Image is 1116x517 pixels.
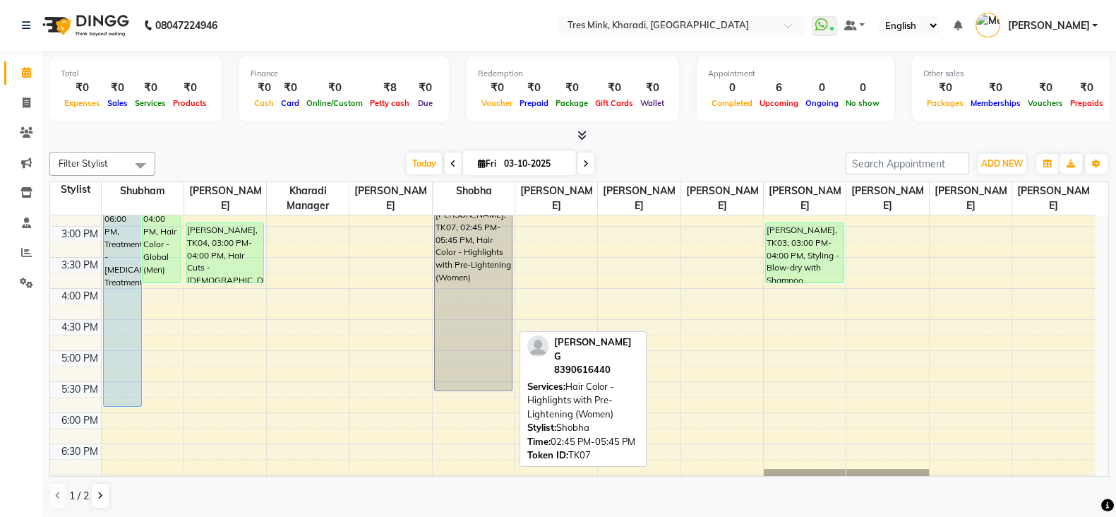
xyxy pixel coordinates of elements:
span: [PERSON_NAME] [681,182,763,215]
span: Services [131,98,169,108]
div: 6:00 PM [59,413,101,428]
span: Stylist: [527,422,556,433]
div: ₹0 [131,80,169,96]
div: Redemption [478,68,668,80]
div: 3:00 PM [59,227,101,242]
div: 6:30 PM [59,444,101,459]
div: ₹0 [516,80,552,96]
div: ₹0 [1067,80,1107,96]
span: Prepaid [516,98,552,108]
div: ₹0 [251,80,277,96]
span: [PERSON_NAME] [1012,182,1095,215]
span: Products [169,98,210,108]
div: Total [61,68,210,80]
div: Appointment [708,68,883,80]
div: ₹0 [303,80,366,96]
img: profile [527,335,548,357]
div: ₹0 [552,80,592,96]
div: 3:30 PM [59,258,101,273]
div: ₹0 [169,80,210,96]
span: Fri [474,158,500,169]
span: Prepaids [1067,98,1107,108]
span: Expenses [61,98,104,108]
span: Card [277,98,303,108]
span: Sales [104,98,131,108]
span: Completed [708,98,756,108]
div: 0 [708,80,756,96]
span: Shubham [102,182,184,200]
span: Package [552,98,592,108]
span: Filter Stylist [59,158,108,169]
span: [PERSON_NAME] [846,182,928,215]
span: Due [414,98,436,108]
div: [PERSON_NAME], TK07, 02:45 PM-05:45 PM, Hair Color - Highlights with Pre-Lightening (Women) [435,208,512,391]
div: ₹0 [637,80,668,96]
span: [PERSON_NAME] [764,182,846,215]
span: Memberships [967,98,1024,108]
div: 0 [842,80,883,96]
div: Finance [251,68,438,80]
img: logo [36,6,133,45]
span: Time: [527,436,551,447]
div: 4:30 PM [59,320,101,335]
div: 4:00 PM [59,289,101,304]
div: ₹0 [413,80,438,96]
span: 1 / 2 [69,489,89,504]
span: [PERSON_NAME] [349,182,431,215]
span: [PERSON_NAME] [930,182,1012,215]
div: ₹0 [967,80,1024,96]
span: ADD NEW [981,158,1023,169]
div: ₹0 [277,80,303,96]
div: [PERSON_NAME], TK01, 02:00 PM-04:00 PM, Hair Color - Global (Men) [143,162,181,283]
div: ₹8 [366,80,413,96]
img: Meghana Kering [976,13,1000,37]
span: [PERSON_NAME] [515,182,597,215]
span: Token ID: [527,449,568,460]
span: Petty cash [366,98,413,108]
div: ₹0 [104,80,131,96]
span: [PERSON_NAME] G [554,336,632,362]
div: 8390616440 [554,363,639,377]
span: Kharadi Manager [267,182,349,215]
div: 7:00 PM [59,475,101,490]
div: [PERSON_NAME], TK04, 03:00 PM-04:00 PM, Hair Cuts - [DEMOGRAPHIC_DATA] kid (Below 10 Years) [186,223,263,283]
span: Cash [251,98,277,108]
div: [PERSON_NAME], TK02, 02:00 PM-06:00 PM, Treatment - [MEDICAL_DATA] Treatment [104,162,142,406]
span: Vouchers [1024,98,1067,108]
span: Hair Color - Highlights with Pre-Lightening (Women) [527,381,614,420]
span: [PERSON_NAME] [1007,18,1089,33]
div: ₹0 [61,80,104,96]
div: Stylist [50,182,101,197]
div: 5:00 PM [59,351,101,366]
input: 2025-10-03 [500,153,570,174]
span: No show [842,98,883,108]
span: Wallet [637,98,668,108]
div: 5:30 PM [59,382,101,397]
span: Online/Custom [303,98,366,108]
button: ADD NEW [978,154,1026,174]
span: [PERSON_NAME] [184,182,266,215]
span: Services: [527,381,565,392]
div: [PERSON_NAME], TK03, 03:00 PM-04:00 PM, Styling - Blow-dry with Shampoo [766,223,843,283]
input: Search Appointment [846,153,969,174]
b: 08047224946 [155,6,217,45]
span: Gift Cards [592,98,637,108]
div: Shobha [527,421,639,435]
span: [PERSON_NAME] [598,182,680,215]
div: ₹0 [592,80,637,96]
div: ₹0 [923,80,967,96]
div: ₹0 [478,80,516,96]
div: 02:45 PM-05:45 PM [527,435,639,449]
div: TK07 [527,448,639,463]
span: Upcoming [756,98,802,108]
span: Shobha [433,182,515,200]
span: Voucher [478,98,516,108]
div: 6 [756,80,802,96]
div: ₹0 [1024,80,1067,96]
span: Today [407,153,442,174]
span: Ongoing [802,98,842,108]
span: Packages [923,98,967,108]
div: 0 [802,80,842,96]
